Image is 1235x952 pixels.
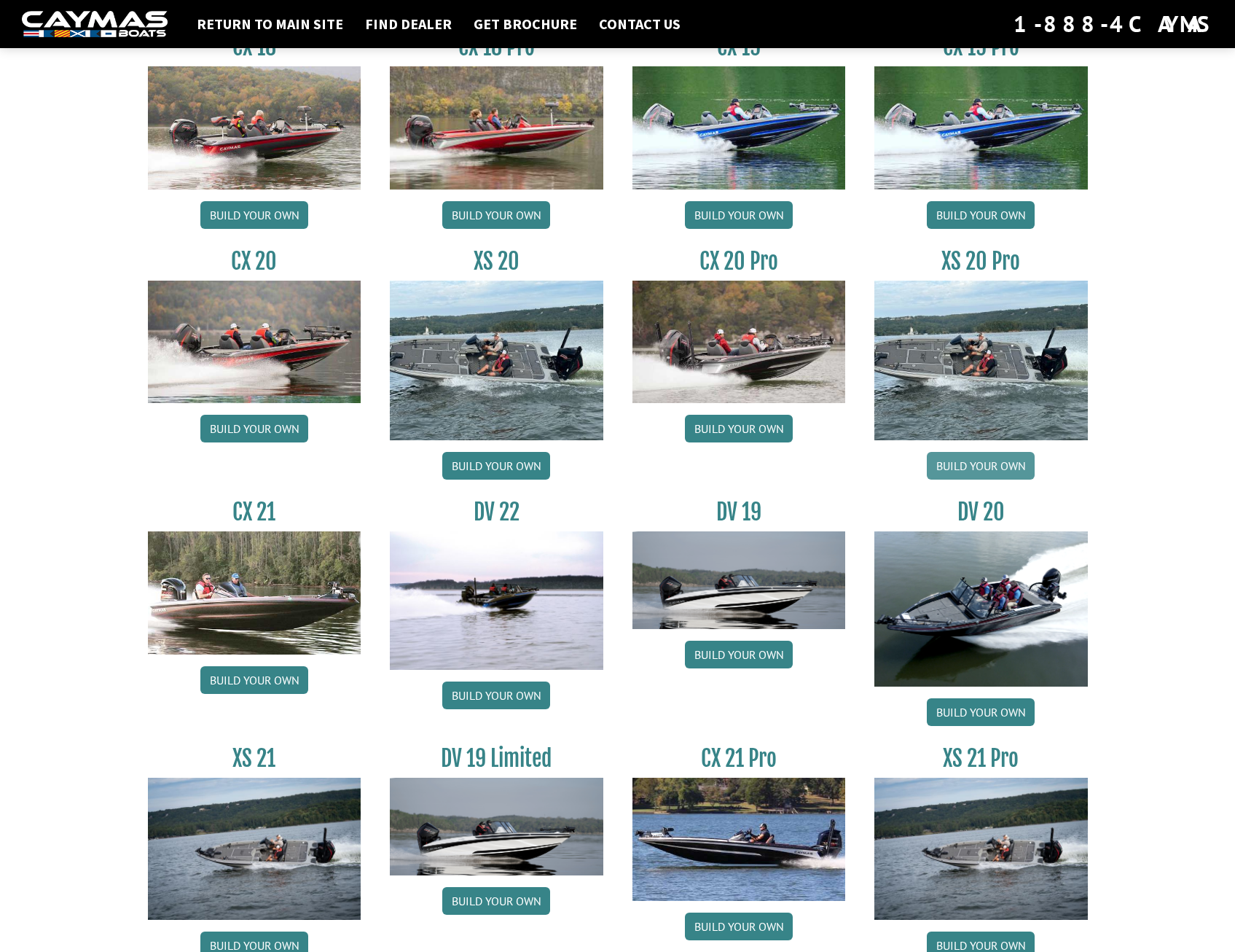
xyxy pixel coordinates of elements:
[390,248,603,275] h3: XS 20
[390,745,603,772] h3: DV 19 Limited
[390,499,603,526] h3: DV 22
[148,281,361,403] img: CX-20_thumbnail.jpg
[148,778,361,920] img: XS_21_thumbnail.jpg
[200,415,308,442] a: Build your own
[200,666,308,694] a: Build your own
[874,66,1088,189] img: CX19_thumbnail.jpg
[632,531,846,629] img: dv-19-ban_from_website_for_caymas_connect.png
[390,281,603,440] img: XS_20_resized.jpg
[592,15,688,34] a: Contact Us
[358,15,459,34] a: Find Dealer
[390,66,603,189] img: CX-18SS_thumbnail.jpg
[22,11,168,38] img: white-logo-c9c8dbefe5ff5ceceb0f0178aa75bf4bb51f6bca0971e226c86eb53dfe498488.png
[874,499,1088,526] h3: DV 20
[148,745,361,772] h3: XS 21
[632,66,846,189] img: CX19_thumbnail.jpg
[148,66,361,189] img: CX-18S_thumbnail.jpg
[927,452,1035,480] a: Build your own
[148,499,361,526] h3: CX 21
[874,778,1088,920] img: XS_21_thumbnail.jpg
[442,682,550,709] a: Build your own
[874,745,1088,772] h3: XS 21 Pro
[874,248,1088,275] h3: XS 20 Pro
[442,201,550,229] a: Build your own
[685,913,793,940] a: Build your own
[189,15,350,34] a: Return to main site
[466,15,584,34] a: Get Brochure
[874,531,1088,687] img: DV_20_from_website_for_caymas_connect.png
[442,887,550,915] a: Build your own
[927,201,1035,229] a: Build your own
[200,201,308,229] a: Build your own
[1014,8,1213,40] div: 1-888-4CAYMAS
[685,201,793,229] a: Build your own
[685,641,793,668] a: Build your own
[685,415,793,442] a: Build your own
[390,778,603,875] img: dv-19-ban_from_website_for_caymas_connect.png
[927,698,1035,726] a: Build your own
[632,499,846,526] h3: DV 19
[632,745,846,772] h3: CX 21 Pro
[632,778,846,900] img: CX-21Pro_thumbnail.jpg
[632,248,846,275] h3: CX 20 Pro
[874,281,1088,440] img: XS_20_resized.jpg
[148,248,361,275] h3: CX 20
[442,452,550,480] a: Build your own
[632,281,846,403] img: CX-20Pro_thumbnail.jpg
[148,531,361,654] img: CX21_thumb.jpg
[390,531,603,670] img: DV22_original_motor_cropped_for_caymas_connect.jpg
